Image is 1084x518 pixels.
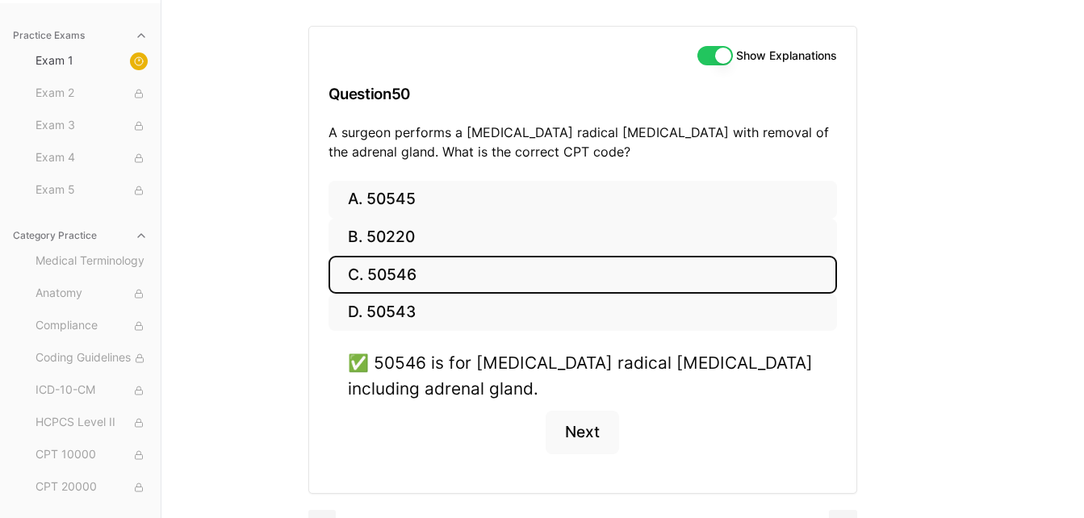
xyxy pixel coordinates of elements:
[29,378,154,403] button: ICD-10-CM
[36,182,148,199] span: Exam 5
[29,281,154,307] button: Anatomy
[36,253,148,270] span: Medical Terminology
[29,345,154,371] button: Coding Guidelines
[329,256,837,294] button: C. 50546
[29,48,154,74] button: Exam 1
[29,145,154,171] button: Exam 4
[36,382,148,399] span: ICD-10-CM
[29,313,154,339] button: Compliance
[36,317,148,335] span: Compliance
[546,411,619,454] button: Next
[6,23,154,48] button: Practice Exams
[36,349,148,367] span: Coding Guidelines
[348,350,818,400] div: ✅ 50546 is for [MEDICAL_DATA] radical [MEDICAL_DATA] including adrenal gland.
[36,414,148,432] span: HCPCS Level II
[29,474,154,500] button: CPT 20000
[736,50,837,61] label: Show Explanations
[36,85,148,102] span: Exam 2
[329,70,837,118] h3: Question 50
[36,117,148,135] span: Exam 3
[29,81,154,107] button: Exam 2
[329,219,837,257] button: B. 50220
[29,249,154,274] button: Medical Terminology
[36,52,148,70] span: Exam 1
[36,446,148,464] span: CPT 10000
[6,223,154,249] button: Category Practice
[329,123,837,161] p: A surgeon performs a [MEDICAL_DATA] radical [MEDICAL_DATA] with removal of the adrenal gland. Wha...
[29,113,154,139] button: Exam 3
[36,149,148,167] span: Exam 4
[29,178,154,203] button: Exam 5
[29,410,154,436] button: HCPCS Level II
[329,294,837,332] button: D. 50543
[329,181,837,219] button: A. 50545
[29,442,154,468] button: CPT 10000
[36,285,148,303] span: Anatomy
[36,478,148,496] span: CPT 20000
